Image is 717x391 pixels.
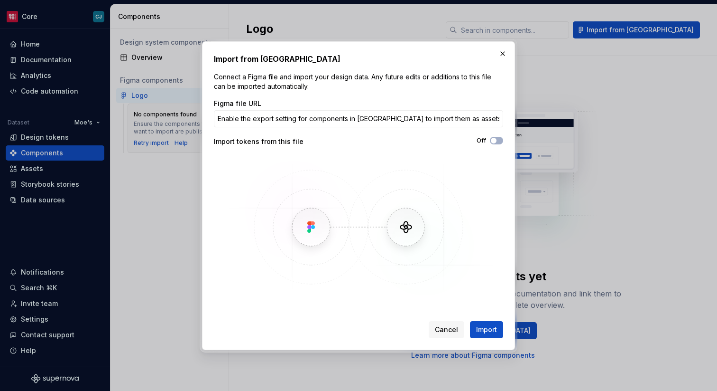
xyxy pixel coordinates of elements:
span: Cancel [435,325,458,334]
input: https://figma.com/file/... [214,110,503,127]
span: Import [476,325,497,334]
button: Import [470,321,503,338]
label: Off [477,137,486,144]
p: Connect a Figma file and import your design data. Any future edits or additions to this file can ... [214,72,503,91]
label: Figma file URL [214,99,261,108]
h2: Import from [GEOGRAPHIC_DATA] [214,53,503,65]
div: Import tokens from this file [214,137,358,146]
button: Cancel [429,321,464,338]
